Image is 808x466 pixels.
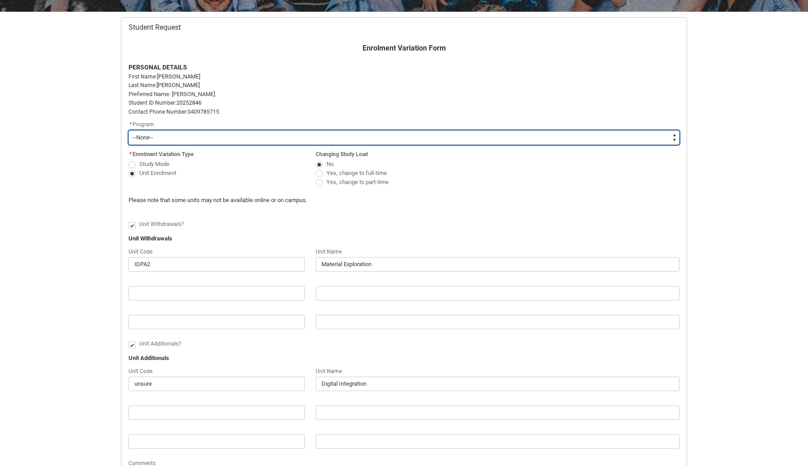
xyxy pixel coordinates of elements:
[363,44,446,52] strong: Enrolment Variation Form
[316,368,342,374] span: Unit Name
[129,109,188,115] span: Contact Phone Number:
[316,249,342,255] span: Unit Name
[129,81,679,90] p: [PERSON_NAME]
[133,151,193,157] span: Enrolment Variation Type
[139,161,170,167] span: Study Mode
[129,74,157,80] span: First Name:
[129,100,176,106] span: Student ID Number:
[129,196,539,205] p: Please note that some units may not be available online or on campus.
[139,221,184,227] span: Unit Withdrawals?
[129,121,132,128] abbr: required
[129,249,152,255] span: Unit Code
[129,91,215,97] span: Preferred Name: [PERSON_NAME]
[188,108,219,115] span: 0409785715
[129,23,181,32] span: Student Request
[139,170,176,176] span: Unit Enrolment
[133,121,154,128] span: Program
[129,355,169,361] b: Unit Additionals
[326,170,387,176] span: Yes, change to full-time
[129,64,187,71] strong: PERSONAL DETAILS
[129,151,132,157] abbr: required
[129,368,152,374] span: Unit Code
[129,72,679,81] p: [PERSON_NAME]
[129,82,156,88] span: Last Name:
[129,98,679,107] p: 20252846
[326,179,389,185] span: Yes, change to part-time
[139,341,181,347] span: Unit Additionals?
[316,151,368,157] span: Changing Study Load
[129,235,172,242] b: Unit Withdrawals
[326,161,334,167] span: No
